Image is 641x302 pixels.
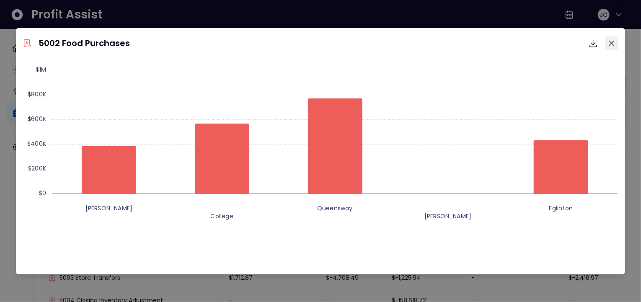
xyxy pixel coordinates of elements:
button: Download options [585,35,602,52]
text: $400K [27,139,46,148]
text: College [211,212,233,220]
text: [PERSON_NAME] [85,204,133,212]
text: $800K [28,90,46,98]
button: Close [605,36,618,50]
text: Eglinton [549,204,573,212]
text: $600K [28,115,46,123]
text: Queensway [317,204,353,212]
text: $1M [36,65,47,74]
text: [PERSON_NAME] [424,212,472,220]
p: 5002 Food Purchases [39,37,130,49]
text: $200K [28,164,46,173]
text: $0 [39,189,46,197]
